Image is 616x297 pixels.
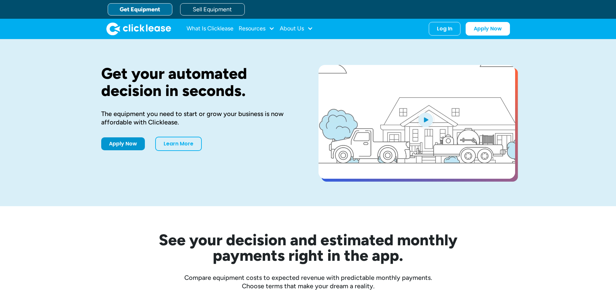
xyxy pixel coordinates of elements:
[187,22,233,35] a: What Is Clicklease
[466,22,510,36] a: Apply Now
[106,22,171,35] img: Clicklease logo
[155,137,202,151] a: Learn More
[319,65,515,179] a: open lightbox
[280,22,313,35] div: About Us
[106,22,171,35] a: home
[101,65,298,99] h1: Get your automated decision in seconds.
[239,22,275,35] div: Resources
[101,137,145,150] a: Apply Now
[180,3,245,16] a: Sell Equipment
[417,111,434,129] img: Blue play button logo on a light blue circular background
[437,26,452,32] div: Log In
[108,3,172,16] a: Get Equipment
[127,232,489,263] h2: See your decision and estimated monthly payments right in the app.
[101,273,515,290] div: Compare equipment costs to expected revenue with predictable monthly payments. Choose terms that ...
[101,110,298,126] div: The equipment you need to start or grow your business is now affordable with Clicklease.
